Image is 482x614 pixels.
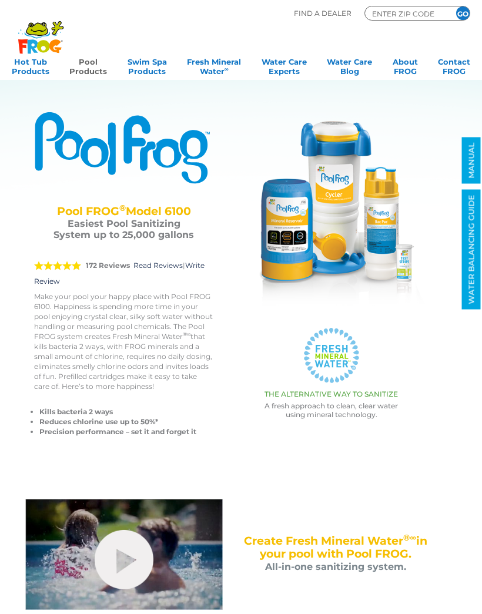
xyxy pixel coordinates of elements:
sup: ®∞ [183,331,190,337]
li: Precision performance – set it and forget it [39,427,213,437]
a: Hot TubProducts [12,53,49,77]
p: A fresh approach to clean, clear water using mineral technology. [232,401,430,419]
h3: Easiest Pool Sanitizing System up to 25,000 gallons [49,218,199,240]
img: flippin-frog-video-still [25,499,223,610]
span: All-in-one sanitizing system. [265,561,406,572]
a: Water CareBlog [327,53,372,77]
sup: ®∞ [403,532,416,543]
input: GO [456,6,470,20]
a: ContactFROG [438,53,470,77]
span: Create Fresh Mineral Water in your pool with Pool FROG. [244,534,427,561]
a: Swim SpaProducts [128,53,167,77]
a: MANUAL [462,137,481,184]
a: WATER BALANCING GUIDE [462,190,481,310]
a: Write Review [34,261,205,286]
img: Frog Products Logo [12,6,70,54]
span: 5 [34,261,81,270]
strong: 172 Reviews [86,261,130,270]
p: Find A Dealer [294,6,352,21]
li: Reduces chlorine use up to 50%* [39,417,213,427]
p: Make your pool your happy place with Pool FROG 6100. Happiness is spending more time in your pool... [34,291,213,391]
a: AboutFROG [393,53,418,77]
a: Water CareExperts [262,53,307,77]
a: Read Reviews [133,261,183,270]
a: Fresh MineralWater∞ [187,53,241,77]
sup: ® [119,203,126,213]
img: Product Logo [34,111,213,184]
sup: ∞ [225,66,229,72]
div: | [34,246,213,291]
a: PoolProducts [69,53,107,77]
li: Kills bacteria 2 ways [39,407,213,417]
h3: THE ALTERNATIVE WAY TO SANITIZE [232,390,430,398]
h2: Pool FROG Model 6100 [49,205,199,218]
